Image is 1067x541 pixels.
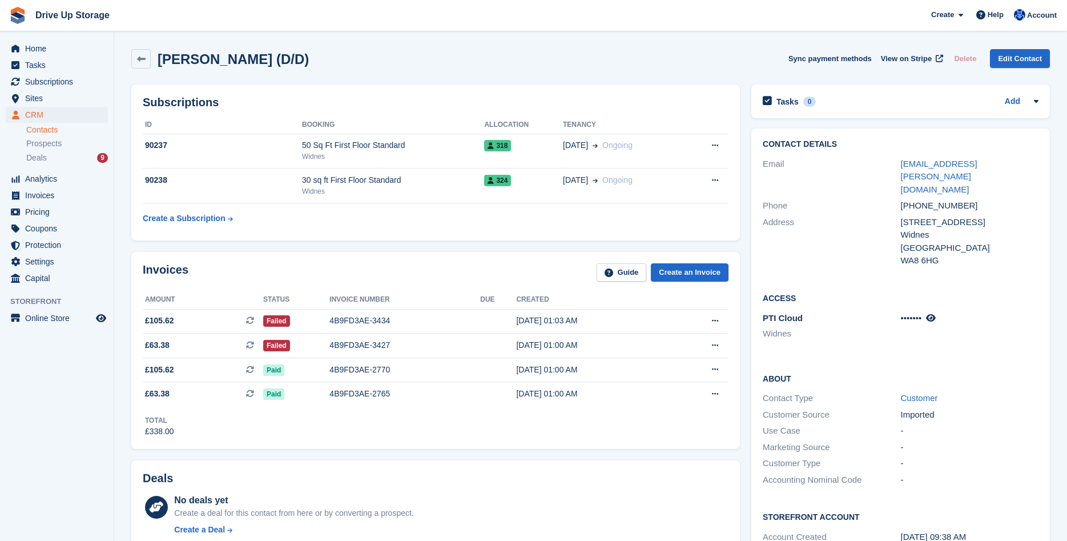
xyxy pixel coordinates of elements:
a: Edit Contact [990,49,1050,68]
h2: About [763,372,1038,384]
span: Help [988,9,1004,21]
a: Preview store [94,311,108,325]
div: Phone [763,199,900,213]
div: Customer Type [763,457,900,470]
span: Create [931,9,954,21]
h2: Storefront Account [763,511,1038,522]
th: Allocation [484,116,563,134]
div: 90238 [143,174,302,186]
a: [EMAIL_ADDRESS][PERSON_NAME][DOMAIN_NAME] [901,159,977,194]
div: WA8 6HG [901,254,1038,267]
div: Marketing Source [763,441,900,454]
button: Sync payment methods [788,49,872,68]
th: Due [480,291,516,309]
div: Imported [901,408,1038,422]
span: Capital [25,270,94,286]
span: Tasks [25,57,94,73]
div: 50 Sq Ft First Floor Standard [302,139,484,151]
a: View on Stripe [876,49,945,68]
a: Create a Deal [174,524,413,536]
h2: Access [763,292,1038,303]
a: Drive Up Storage [31,6,114,25]
a: Add [1005,95,1020,109]
h2: Contact Details [763,140,1038,149]
span: Prospects [26,138,62,149]
a: menu [6,74,108,90]
button: Delete [949,49,981,68]
a: menu [6,204,108,220]
span: Ongoing [602,175,633,185]
div: Customer Source [763,408,900,422]
div: - [901,424,1038,438]
th: Created [516,291,669,309]
span: Failed [263,340,290,351]
img: Widnes Team [1014,9,1025,21]
div: Total [145,415,174,426]
div: Use Case [763,424,900,438]
span: Home [25,41,94,57]
th: Invoice number [329,291,480,309]
a: menu [6,171,108,187]
span: [DATE] [563,174,588,186]
span: Pricing [25,204,94,220]
a: menu [6,254,108,270]
div: Create a Deal [174,524,225,536]
span: £105.62 [145,364,174,376]
span: View on Stripe [881,53,932,65]
div: £338.00 [145,426,174,438]
div: Address [763,216,900,267]
span: £105.62 [145,315,174,327]
div: Create a deal for this contact from here or by converting a prospect. [174,507,413,519]
a: menu [6,90,108,106]
span: Settings [25,254,94,270]
span: 318 [484,140,511,151]
div: 30 sq ft First Floor Standard [302,174,484,186]
div: [DATE] 01:03 AM [516,315,669,327]
div: Contact Type [763,392,900,405]
h2: Deals [143,472,173,485]
span: Online Store [25,310,94,326]
a: Deals 9 [26,152,108,164]
h2: Invoices [143,263,188,282]
span: Ongoing [602,141,633,150]
span: Invoices [25,187,94,203]
a: menu [6,107,108,123]
span: Storefront [10,296,114,307]
a: menu [6,41,108,57]
span: Protection [25,237,94,253]
span: Paid [263,364,284,376]
span: £63.38 [145,339,170,351]
div: - [901,474,1038,487]
span: £63.38 [145,388,170,400]
span: Subscriptions [25,74,94,90]
th: ID [143,116,302,134]
div: Email [763,158,900,197]
div: [DATE] 01:00 AM [516,388,669,400]
a: Contacts [26,125,108,135]
th: Booking [302,116,484,134]
div: [GEOGRAPHIC_DATA] [901,242,1038,255]
a: Prospects [26,138,108,150]
a: menu [6,57,108,73]
div: [PHONE_NUMBER] [901,199,1038,213]
span: Failed [263,315,290,327]
span: Analytics [25,171,94,187]
div: Accounting Nominal Code [763,474,900,487]
span: Paid [263,388,284,400]
div: 9 [97,153,108,163]
div: [STREET_ADDRESS] [901,216,1038,229]
h2: Subscriptions [143,96,728,109]
div: - [901,457,1038,470]
th: Status [263,291,329,309]
div: 4B9FD3AE-3427 [329,339,480,351]
li: Widnes [763,327,900,340]
div: [DATE] 01:00 AM [516,364,669,376]
span: Account [1027,10,1057,21]
div: 4B9FD3AE-3434 [329,315,480,327]
div: [DATE] 01:00 AM [516,339,669,351]
div: Widnes [302,186,484,197]
a: menu [6,221,108,237]
div: Widnes [302,151,484,162]
span: PTI Cloud [763,313,803,323]
div: 4B9FD3AE-2770 [329,364,480,376]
